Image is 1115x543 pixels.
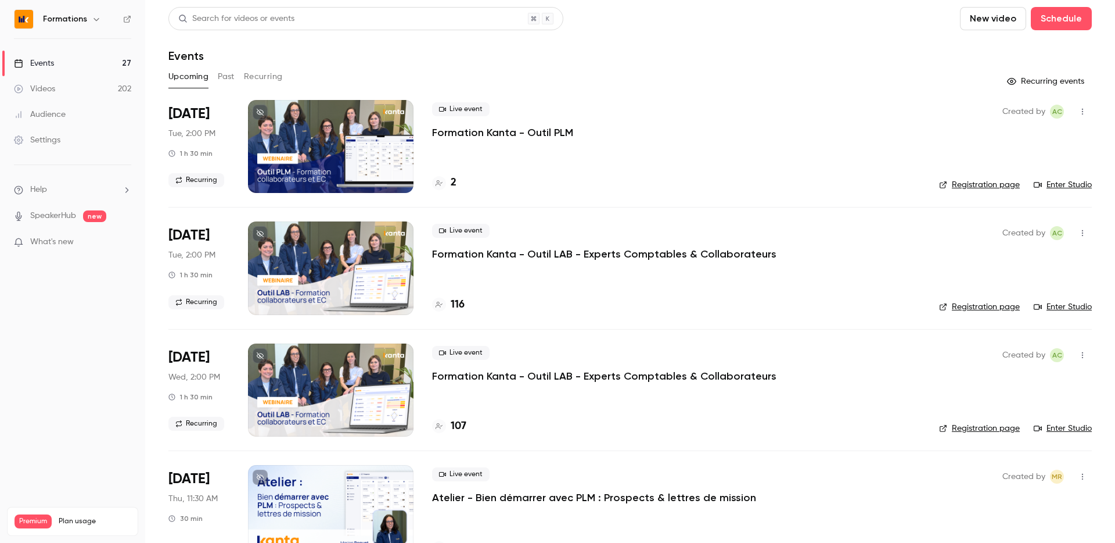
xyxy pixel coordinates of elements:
span: Tue, 2:00 PM [168,128,215,140]
a: 2 [432,175,456,191]
span: AC [1052,348,1062,362]
span: Help [30,184,47,196]
h6: Formations [43,13,87,25]
li: help-dropdown-opener [14,184,131,196]
div: 1 h 30 min [168,270,213,280]
a: Enter Studio [1034,423,1092,434]
span: Created by [1002,470,1045,484]
h4: 116 [451,297,465,313]
a: Registration page [939,423,1020,434]
a: Formation Kanta - Outil LAB - Experts Comptables & Collaborateurs [432,247,776,261]
span: Created by [1002,226,1045,240]
span: Thu, 11:30 AM [168,493,218,505]
div: Audience [14,109,66,120]
img: Formations [15,10,33,28]
span: Created by [1002,348,1045,362]
a: Registration page [939,179,1020,191]
a: Atelier - Bien démarrer avec PLM : Prospects & lettres de mission [432,491,756,505]
div: Sep 9 Tue, 2:00 PM (Europe/Paris) [168,100,229,193]
button: Recurring events [1002,72,1092,91]
span: [DATE] [168,226,210,245]
span: Created by [1002,105,1045,119]
div: 1 h 30 min [168,392,213,402]
a: Formation Kanta - Outil PLM [432,126,573,140]
div: Sep 10 Wed, 2:00 PM (Europe/Paris) [168,344,229,437]
span: Anaïs Cachelou [1050,105,1064,119]
span: MR [1052,470,1062,484]
span: Recurring [168,173,224,187]
div: 1 h 30 min [168,149,213,158]
span: Wed, 2:00 PM [168,371,220,383]
a: SpeakerHub [30,210,76,222]
button: Schedule [1031,7,1092,30]
span: new [83,210,106,222]
a: 107 [432,419,466,434]
iframe: Noticeable Trigger [117,237,131,248]
span: Live event [432,224,490,238]
div: Videos [14,83,55,95]
span: Anaïs Cachelou [1050,226,1064,240]
span: Tue, 2:00 PM [168,249,215,261]
span: What's new [30,236,74,248]
h1: Events [168,49,204,63]
h4: 2 [451,175,456,191]
h4: 107 [451,419,466,434]
span: Plan usage [59,517,131,526]
span: Recurring [168,295,224,309]
span: Marion Roquet [1050,470,1064,484]
button: New video [960,7,1026,30]
span: [DATE] [168,470,210,488]
span: AC [1052,105,1062,119]
div: Sep 9 Tue, 2:00 PM (Europe/Paris) [168,222,229,315]
a: Enter Studio [1034,179,1092,191]
a: 116 [432,297,465,313]
a: Registration page [939,301,1020,313]
span: Recurring [168,417,224,431]
div: 30 min [168,514,203,523]
span: Live event [432,102,490,116]
button: Recurring [244,67,283,86]
div: Settings [14,134,60,146]
button: Upcoming [168,67,208,86]
span: Live event [432,467,490,481]
div: Events [14,58,54,69]
a: Enter Studio [1034,301,1092,313]
span: AC [1052,226,1062,240]
span: Live event [432,346,490,360]
div: Search for videos or events [178,13,294,25]
a: Formation Kanta - Outil LAB - Experts Comptables & Collaborateurs [432,369,776,383]
span: Premium [15,515,52,528]
span: Anaïs Cachelou [1050,348,1064,362]
span: [DATE] [168,348,210,367]
span: [DATE] [168,105,210,123]
button: Past [218,67,235,86]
